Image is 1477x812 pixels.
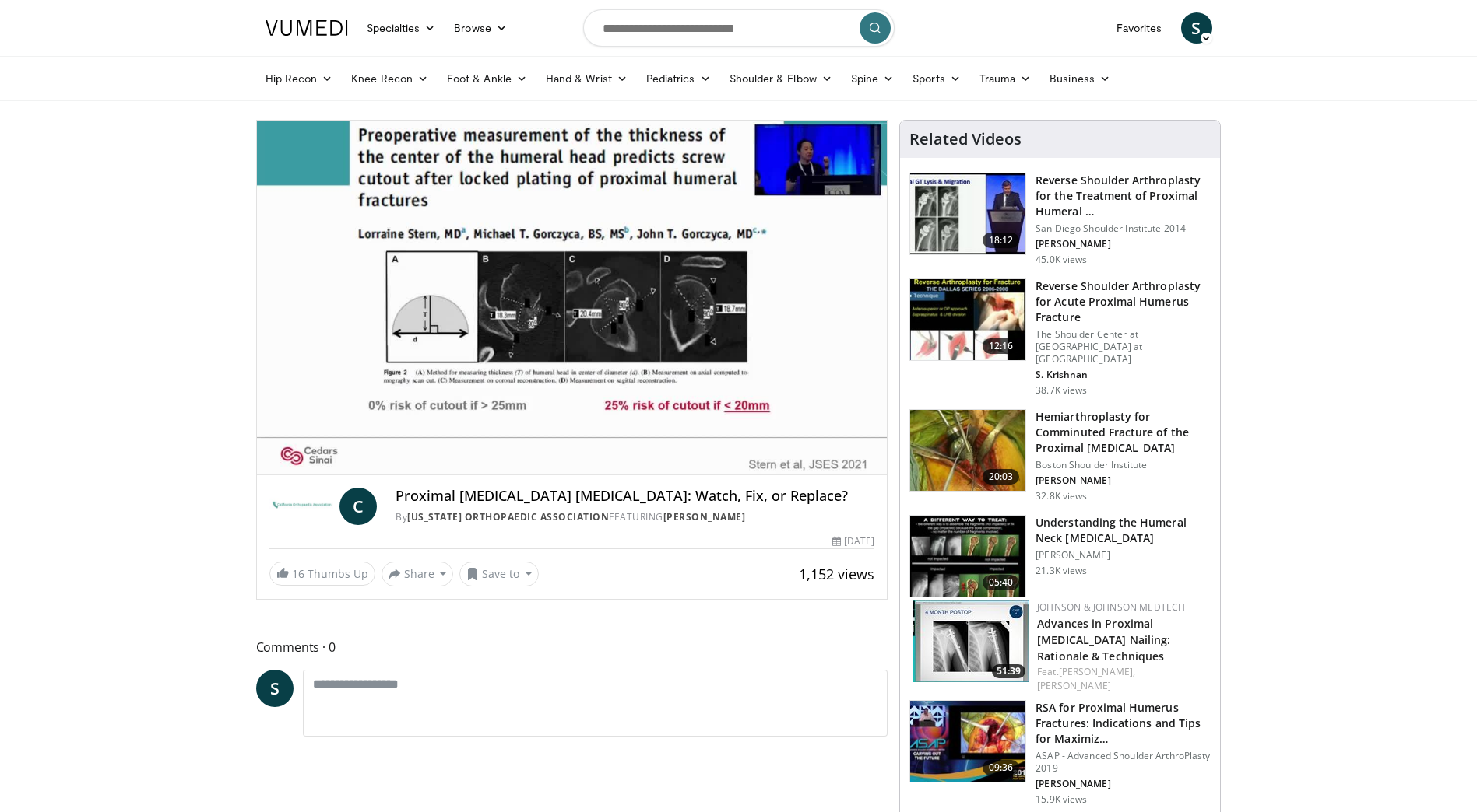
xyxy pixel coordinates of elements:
[909,278,1211,397] a: 12:16 Reverse Shoulder Arthroplasty for Acute Proximal Humerus Fracture The Shoulder Center at [G...
[396,510,874,524] div: By FEATURING
[1036,565,1087,577] p: 21.3K views
[342,63,438,94] a: Knee Recon
[910,279,1025,360] img: butch_reverse_arthroplasty_3.png.150x105_q85_crop-smart_upscale.jpg
[909,700,1211,806] a: 09:36 RSA for Proximal Humerus Fractures: Indications and Tips for Maximiz… ASAP - Advanced Shoul...
[1036,328,1211,366] p: The Shoulder Center at [GEOGRAPHIC_DATA] at [GEOGRAPHIC_DATA]
[445,12,516,44] a: Browse
[1036,238,1211,250] p: [PERSON_NAME]
[842,63,903,94] a: Spine
[832,534,874,548] div: [DATE]
[909,173,1211,266] a: 18:12 Reverse Shoulder Arthroplasty for the Treatment of Proximal Humeral … San Diego Shoulder In...
[396,488,874,505] h4: Proximal [MEDICAL_DATA] [MEDICAL_DATA]: Watch, Fix, or Replace?
[983,233,1020,248] span: 18:12
[1037,665,1208,693] div: Feat.
[257,121,888,475] video-js: Video Player
[256,670,294,707] a: S
[269,562,375,586] a: 16 Thumbs Up
[438,63,536,94] a: Foot & Ankle
[407,510,609,523] a: [US_STATE] Orthopaedic Association
[256,637,888,657] span: Comments 0
[1036,793,1087,806] p: 15.9K views
[909,130,1022,149] h4: Related Videos
[1181,12,1212,44] a: S
[992,664,1025,678] span: 51:39
[910,173,1025,254] img: Q2xRg7exoPLTwO8X4xMDoxOjA4MTsiGN.150x105_q85_crop-smart_upscale.jpg
[1040,63,1120,94] a: Business
[983,338,1020,354] span: 12:16
[910,516,1025,597] img: 458b1cc2-2c1d-4c47-a93d-754fd06d380f.150x105_q85_crop-smart_upscale.jpg
[1036,778,1211,790] p: [PERSON_NAME]
[1036,173,1211,219] h3: Reverse Shoulder Arthroplasty for the Treatment of Proximal Humeral …
[1036,515,1211,546] h3: Understanding the Humeral Neck [MEDICAL_DATA]
[1059,665,1135,678] a: [PERSON_NAME],
[799,565,874,583] span: 1,152 views
[913,600,1029,682] img: 51c79e9b-08d2-4aa9-9189-000d819e3bdb.150x105_q85_crop-smart_upscale.jpg
[357,12,445,44] a: Specialties
[1036,549,1211,562] p: [PERSON_NAME]
[1107,12,1172,44] a: Favorites
[913,600,1029,682] a: 51:39
[1036,490,1087,502] p: 32.8K views
[256,63,343,94] a: Hip Recon
[983,575,1020,590] span: 05:40
[663,510,746,523] a: [PERSON_NAME]
[269,488,334,525] img: California Orthopaedic Association
[1036,409,1211,456] h3: Hemiarthroplasty for Comminuted Fracture of the Proximal [MEDICAL_DATA]
[1037,679,1111,692] a: [PERSON_NAME]
[1036,384,1087,397] p: 38.7K views
[909,409,1211,502] a: 20:03 Hemiarthroplasty for Comminuted Fracture of the Proximal [MEDICAL_DATA] Boston Shoulder Ins...
[1036,459,1211,471] p: Boston Shoulder Institute
[1037,616,1170,663] a: Advances in Proximal [MEDICAL_DATA] Nailing: Rationale & Techniques
[909,515,1211,597] a: 05:40 Understanding the Humeral Neck [MEDICAL_DATA] [PERSON_NAME] 21.3K views
[1036,474,1211,487] p: [PERSON_NAME]
[910,410,1025,491] img: 10442_3.png.150x105_q85_crop-smart_upscale.jpg
[1037,600,1185,614] a: Johnson & Johnson MedTech
[903,63,970,94] a: Sports
[1036,700,1211,747] h3: RSA for Proximal Humerus Fractures: Indications and Tips for Maximiz…
[637,63,720,94] a: Pediatrics
[1036,222,1211,235] p: San Diego Shoulder Institute 2014
[1036,278,1211,325] h3: Reverse Shoulder Arthroplasty for Acute Proximal Humerus Fracture
[720,63,842,94] a: Shoulder & Elbow
[382,562,454,586] button: Share
[1036,369,1211,381] p: S. Krishnan
[266,20,348,36] img: VuMedi Logo
[1036,254,1087,266] p: 45.0K views
[970,63,1041,94] a: Trauma
[583,9,895,47] input: Search topics, interventions
[339,488,377,525] a: C
[292,566,304,581] span: 16
[536,63,637,94] a: Hand & Wrist
[983,760,1020,775] span: 09:36
[1036,750,1211,775] p: ASAP - Advanced Shoulder ArthroPlasty 2019
[459,562,539,586] button: Save to
[910,701,1025,782] img: 53f6b3b0-db1e-40d0-a70b-6c1023c58e52.150x105_q85_crop-smart_upscale.jpg
[983,469,1020,485] span: 20:03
